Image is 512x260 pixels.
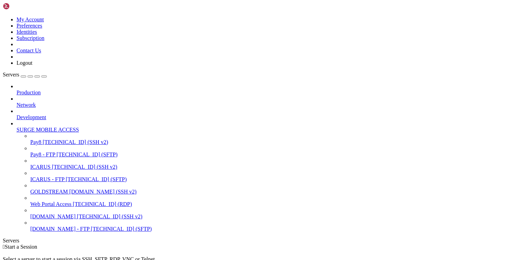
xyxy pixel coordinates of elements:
li: Web Portal Access [TECHNICAL_ID] (RDP) [30,195,509,207]
span: [TECHNICAL_ID] (SFTP) [91,226,152,232]
span: [TECHNICAL_ID] (SSH v2) [43,139,108,145]
img: Shellngn [3,3,42,10]
span: Pay8 - FTP [30,152,55,157]
span:  [3,244,5,250]
span: [DOMAIN_NAME] - FTP [30,226,89,232]
span: [TECHNICAL_ID] (SSH v2) [77,214,142,219]
a: Servers [3,72,47,77]
li: Development [17,108,509,121]
li: ICARUS [TECHNICAL_ID] (SSH v2) [30,158,509,170]
li: [DOMAIN_NAME] - FTP [TECHNICAL_ID] (SFTP) [30,220,509,232]
span: [TECHNICAL_ID] (SFTP) [66,176,127,182]
a: SURGE MOBILE ACCESS [17,127,509,133]
li: [DOMAIN_NAME] [TECHNICAL_ID] (SSH v2) [30,207,509,220]
a: ICARUS - FTP [TECHNICAL_ID] (SFTP) [30,176,509,183]
div: Servers [3,238,509,244]
li: Pay8 [TECHNICAL_ID] (SSH v2) [30,133,509,145]
a: Network [17,102,509,108]
li: Pay8 - FTP [TECHNICAL_ID] (SFTP) [30,145,509,158]
span: ICARUS - FTP [30,176,64,182]
span: [DOMAIN_NAME] [30,214,76,219]
a: Contact Us [17,48,41,53]
a: My Account [17,17,44,22]
span: [TECHNICAL_ID] (SFTP) [56,152,117,157]
span: GOLDSTREAM [30,189,68,195]
span: SURGE MOBILE ACCESS [17,127,79,133]
a: [DOMAIN_NAME] - FTP [TECHNICAL_ID] (SFTP) [30,226,509,232]
li: Production [17,83,509,96]
a: Logout [17,60,32,66]
span: [DOMAIN_NAME] (SSH v2) [69,189,137,195]
span: ICARUS [30,164,51,170]
span: Production [17,90,41,95]
li: SURGE MOBILE ACCESS [17,121,509,232]
span: Start a Session [5,244,37,250]
a: GOLDSTREAM [DOMAIN_NAME] (SSH v2) [30,189,509,195]
a: Subscription [17,35,44,41]
li: GOLDSTREAM [DOMAIN_NAME] (SSH v2) [30,183,509,195]
a: Preferences [17,23,42,29]
a: Development [17,114,509,121]
span: [TECHNICAL_ID] (RDP) [73,201,132,207]
span: Network [17,102,36,108]
span: Pay8 [30,139,41,145]
a: Pay8 - FTP [TECHNICAL_ID] (SFTP) [30,152,509,158]
a: Production [17,90,509,96]
li: ICARUS - FTP [TECHNICAL_ID] (SFTP) [30,170,509,183]
li: Network [17,96,509,108]
span: Web Portal Access [30,201,72,207]
a: [DOMAIN_NAME] [TECHNICAL_ID] (SSH v2) [30,214,509,220]
span: Servers [3,72,19,77]
a: ICARUS [TECHNICAL_ID] (SSH v2) [30,164,509,170]
span: Development [17,114,46,120]
span: [TECHNICAL_ID] (SSH v2) [52,164,117,170]
a: Identities [17,29,37,35]
a: Pay8 [TECHNICAL_ID] (SSH v2) [30,139,509,145]
a: Web Portal Access [TECHNICAL_ID] (RDP) [30,201,509,207]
